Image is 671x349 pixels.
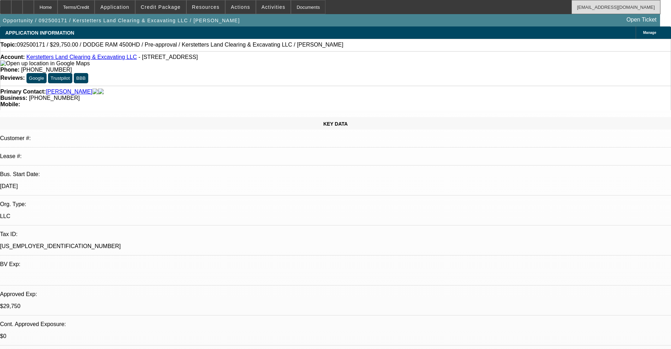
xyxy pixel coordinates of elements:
[136,0,186,14] button: Credit Package
[48,73,72,83] button: Trustpilot
[98,89,104,95] img: linkedin-icon.png
[0,60,90,67] img: Open up location in Google Maps
[5,30,74,36] span: APPLICATION INFORMATION
[92,89,98,95] img: facebook-icon.png
[0,60,90,66] a: View Google Maps
[643,31,656,35] span: Manage
[74,73,88,83] button: BBB
[0,54,25,60] strong: Account:
[100,4,129,10] span: Application
[187,0,225,14] button: Resources
[17,42,343,48] span: 092500171 / $29,750.00 / DODGE RAM 4500HD / Pre-approval / Kerstetters Land Clearing & Excavating...
[3,18,240,23] span: Opportunity / 092500171 / Kerstetters Land Clearing & Excavating LLC / [PERSON_NAME]
[0,75,25,81] strong: Reviews:
[0,101,20,107] strong: Mobile:
[26,73,47,83] button: Google
[29,95,80,101] span: [PHONE_NUMBER]
[0,67,19,73] strong: Phone:
[0,95,27,101] strong: Business:
[256,0,291,14] button: Activities
[624,14,659,26] a: Open Ticket
[226,0,256,14] button: Actions
[262,4,286,10] span: Activities
[0,42,17,48] strong: Topic:
[46,89,92,95] a: [PERSON_NAME]
[26,54,137,60] a: Kerstetters Land Clearing & Excavating LLC
[192,4,220,10] span: Resources
[231,4,250,10] span: Actions
[323,121,348,127] span: KEY DATA
[138,54,198,60] span: - [STREET_ADDRESS]
[0,89,46,95] strong: Primary Contact:
[21,67,72,73] span: [PHONE_NUMBER]
[95,0,134,14] button: Application
[141,4,181,10] span: Credit Package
